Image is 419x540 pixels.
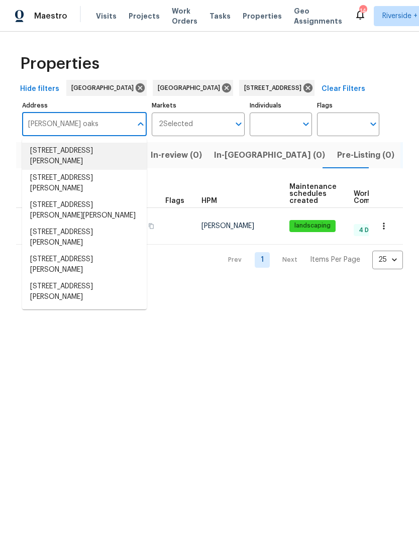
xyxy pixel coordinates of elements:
span: In-[GEOGRAPHIC_DATA] (0) [214,148,325,162]
span: Work Orders [172,6,197,26]
div: [GEOGRAPHIC_DATA] [153,80,233,96]
nav: Pagination Navigation [219,251,403,269]
li: [STREET_ADDRESS][PERSON_NAME] [22,251,147,278]
li: [STREET_ADDRESS][PERSON_NAME] [22,143,147,170]
span: Hide filters [20,83,59,95]
div: 14 [359,6,366,16]
span: Maestro [34,11,67,21]
div: [GEOGRAPHIC_DATA] [66,80,147,96]
button: Open [299,117,313,131]
span: Clear Filters [322,83,365,95]
p: Items Per Page [310,255,360,265]
label: Flags [317,102,379,109]
div: 25 [372,247,403,273]
a: Goto page 1 [255,252,270,268]
button: Hide filters [16,80,63,98]
span: In-review (0) [151,148,202,162]
span: [PERSON_NAME] [201,223,254,230]
span: Properties [20,59,99,69]
span: Geo Assignments [294,6,342,26]
label: Individuals [250,102,312,109]
span: 4 Done [355,226,384,235]
span: Pre-Listing (0) [337,148,394,162]
li: [STREET_ADDRESS][PERSON_NAME] [22,278,147,305]
span: landscaping [290,222,335,230]
span: Properties [243,11,282,21]
span: 2 Selected [159,120,193,129]
li: [STREET_ADDRESS][PERSON_NAME][PERSON_NAME] [22,197,147,224]
button: Open [366,117,380,131]
span: [GEOGRAPHIC_DATA] [158,83,224,93]
span: Projects [129,11,160,21]
span: [STREET_ADDRESS] [244,83,305,93]
span: Work Order Completion [354,190,417,204]
button: Open [232,117,246,131]
input: Search ... [22,113,132,136]
span: Maintenance schedules created [289,183,337,204]
span: Tasks [209,13,231,20]
span: Flags [165,197,184,204]
button: Clear Filters [318,80,369,98]
label: Markets [152,102,245,109]
li: [STREET_ADDRESS][PERSON_NAME] [22,170,147,197]
li: [STREET_ADDRESS][PERSON_NAME] [22,224,147,251]
button: Close [134,117,148,131]
span: Visits [96,11,117,21]
div: [STREET_ADDRESS] [239,80,315,96]
label: Address [22,102,147,109]
span: HPM [201,197,217,204]
span: [GEOGRAPHIC_DATA] [71,83,138,93]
